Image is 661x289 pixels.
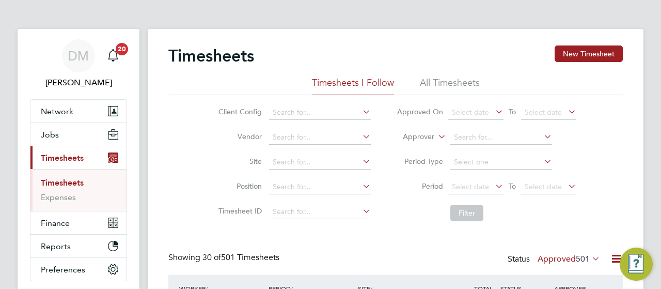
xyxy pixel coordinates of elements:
[397,157,443,166] label: Period Type
[30,211,127,234] button: Finance
[215,206,262,216] label: Timesheet ID
[508,252,602,267] div: Status
[420,77,480,95] li: All Timesheets
[450,205,483,221] button: Filter
[452,108,489,117] span: Select date
[116,43,128,55] span: 20
[450,155,552,170] input: Select one
[30,39,127,89] a: DM[PERSON_NAME]
[202,252,221,263] span: 30 of
[30,169,127,211] div: Timesheets
[30,146,127,169] button: Timesheets
[30,123,127,146] button: Jobs
[41,178,84,188] a: Timesheets
[41,241,71,251] span: Reports
[30,258,127,281] button: Preferences
[269,205,371,219] input: Search for...
[525,108,562,117] span: Select date
[41,192,76,202] a: Expenses
[41,218,70,228] span: Finance
[555,45,623,62] button: New Timesheet
[450,130,552,145] input: Search for...
[41,107,73,116] span: Network
[576,254,590,264] span: 501
[202,252,279,263] span: 501 Timesheets
[269,130,371,145] input: Search for...
[41,130,59,140] span: Jobs
[30,235,127,257] button: Reports
[397,181,443,191] label: Period
[103,39,123,72] a: 20
[506,179,519,193] span: To
[525,182,562,191] span: Select date
[269,105,371,120] input: Search for...
[312,77,394,95] li: Timesheets I Follow
[269,155,371,170] input: Search for...
[388,132,434,142] label: Approver
[215,157,262,166] label: Site
[506,105,519,118] span: To
[30,100,127,123] button: Network
[168,45,254,66] h2: Timesheets
[215,107,262,116] label: Client Config
[538,254,600,264] label: Approved
[397,107,443,116] label: Approved On
[215,181,262,191] label: Position
[620,248,653,281] button: Engage Resource Center
[41,265,85,275] span: Preferences
[215,132,262,141] label: Vendor
[68,49,89,63] span: DM
[41,153,84,163] span: Timesheets
[168,252,281,263] div: Showing
[30,77,127,89] span: Danielle Murphy
[269,180,371,194] input: Search for...
[452,182,489,191] span: Select date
